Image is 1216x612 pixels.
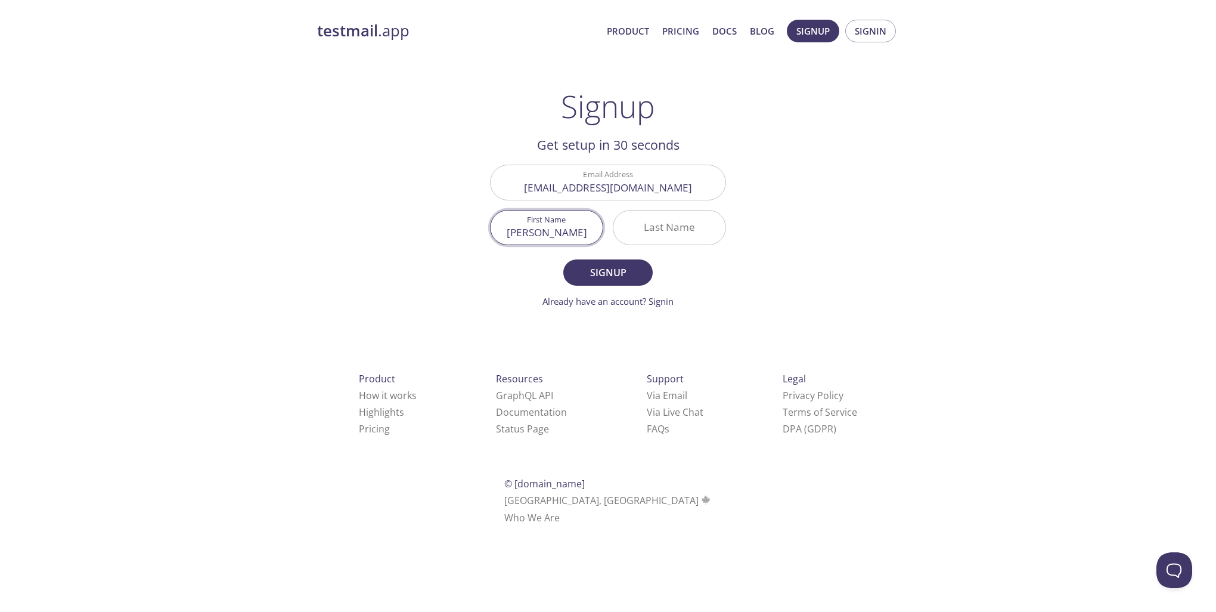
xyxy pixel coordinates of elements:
a: Blog [750,23,774,39]
a: Status Page [496,422,549,435]
a: Highlights [359,406,404,419]
a: FAQ [647,422,669,435]
h2: Get setup in 30 seconds [490,135,726,155]
a: Documentation [496,406,567,419]
span: Resources [496,372,543,385]
a: Via Live Chat [647,406,703,419]
span: Signup [796,23,830,39]
h1: Signup [561,88,655,124]
span: Signin [855,23,886,39]
span: © [DOMAIN_NAME] [504,477,585,490]
span: Product [359,372,395,385]
a: Docs [712,23,737,39]
a: How it works [359,389,417,402]
a: Product [607,23,649,39]
span: [GEOGRAPHIC_DATA], [GEOGRAPHIC_DATA] [504,494,712,507]
a: Already have an account? Signin [542,295,674,307]
a: Pricing [359,422,390,435]
button: Signup [563,259,653,286]
a: GraphQL API [496,389,553,402]
span: Legal [783,372,806,385]
a: Pricing [662,23,699,39]
span: s [665,422,669,435]
button: Signup [787,20,839,42]
a: Who We Are [504,511,560,524]
a: Via Email [647,389,687,402]
span: Support [647,372,684,385]
button: Signin [845,20,896,42]
strong: testmail [317,20,378,41]
a: testmail.app [317,21,597,41]
a: Privacy Policy [783,389,843,402]
a: Terms of Service [783,406,857,419]
span: Signup [576,264,640,281]
a: DPA (GDPR) [783,422,836,435]
iframe: Help Scout Beacon - Open [1156,552,1192,588]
